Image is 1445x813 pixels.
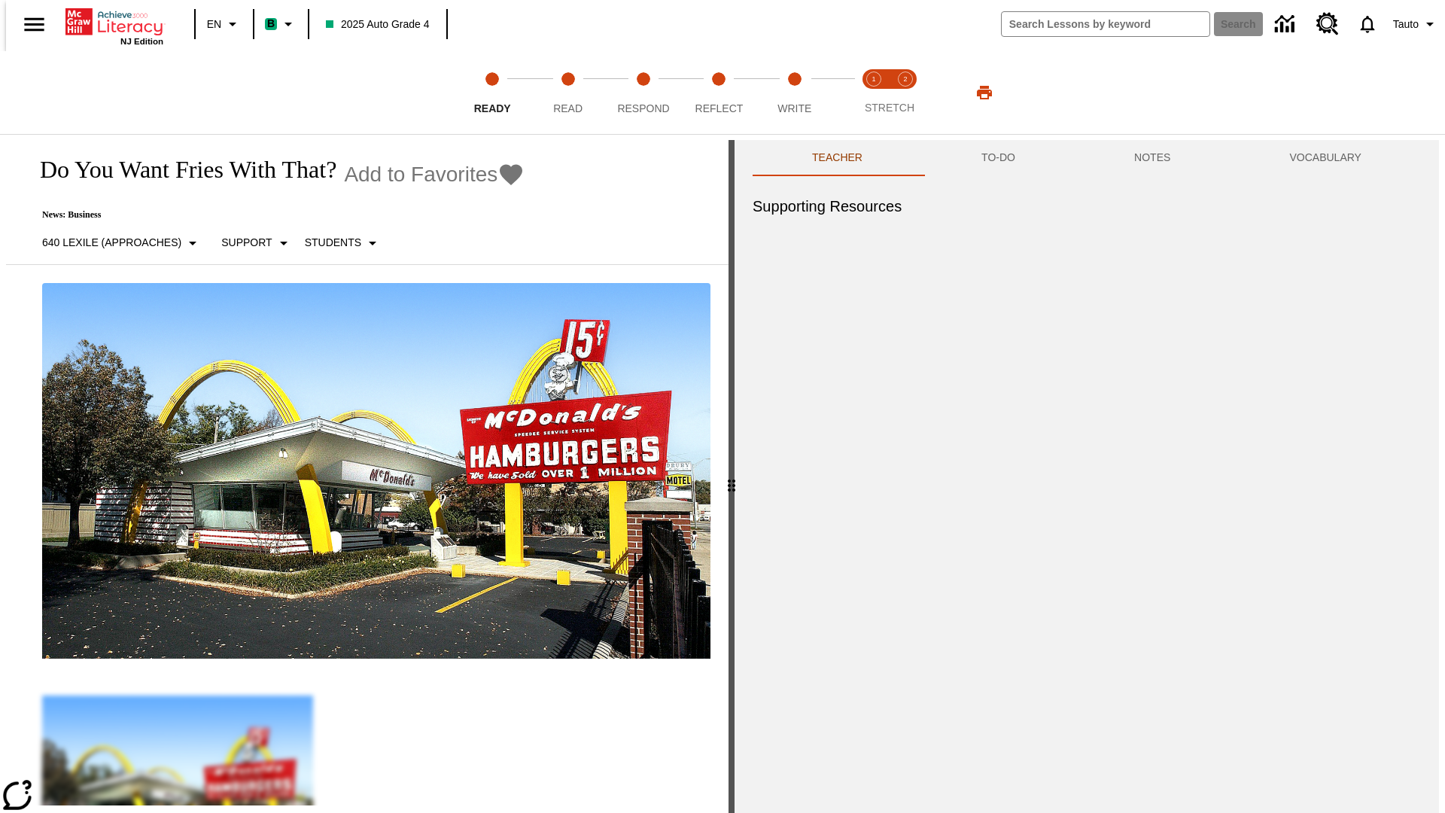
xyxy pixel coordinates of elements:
a: Data Center [1266,4,1307,45]
p: Students [305,235,361,251]
img: One of the first McDonald's stores, with the iconic red sign and golden arches. [42,283,710,659]
span: Add to Favorites [344,163,497,187]
span: EN [207,17,221,32]
button: Reflect step 4 of 5 [675,51,762,134]
p: 640 Lexile (Approaches) [42,235,181,251]
span: NJ Edition [120,37,163,46]
button: Profile/Settings [1387,11,1445,38]
button: Stretch Read step 1 of 2 [852,51,896,134]
span: B [267,14,275,33]
button: Teacher [753,140,922,176]
span: 2025 Auto Grade 4 [326,17,430,32]
a: Notifications [1348,5,1387,44]
h6: Supporting Resources [753,194,1421,218]
button: Stretch Respond step 2 of 2 [884,51,927,134]
button: Read step 2 of 5 [524,51,611,134]
button: Scaffolds, Support [215,230,298,257]
span: Tauto [1393,17,1419,32]
div: Press Enter or Spacebar and then press right and left arrow keys to move the slider [729,140,735,813]
p: Support [221,235,272,251]
div: activity [735,140,1439,813]
span: Ready [474,102,511,114]
button: NOTES [1075,140,1230,176]
div: Home [65,5,163,46]
h1: Do You Want Fries With That? [24,156,336,184]
button: Select Lexile, 640 Lexile (Approaches) [36,230,208,257]
span: Write [777,102,811,114]
button: Select Student [299,230,388,257]
div: reading [6,140,729,805]
button: Write step 5 of 5 [751,51,838,134]
input: search field [1002,12,1209,36]
text: 1 [872,75,875,83]
button: Print [960,79,1008,106]
div: Instructional Panel Tabs [753,140,1421,176]
button: Language: EN, Select a language [200,11,248,38]
button: VOCABULARY [1230,140,1421,176]
a: Resource Center, Will open in new tab [1307,4,1348,44]
span: Read [553,102,583,114]
span: Reflect [695,102,744,114]
p: News: Business [24,209,525,221]
button: Respond step 3 of 5 [600,51,687,134]
button: Ready step 1 of 5 [449,51,536,134]
span: Respond [617,102,669,114]
button: TO-DO [922,140,1075,176]
span: STRETCH [865,102,914,114]
button: Open side menu [12,2,56,47]
text: 2 [903,75,907,83]
button: Add to Favorites - Do You Want Fries With That? [344,161,525,187]
button: Boost Class color is mint green. Change class color [259,11,303,38]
